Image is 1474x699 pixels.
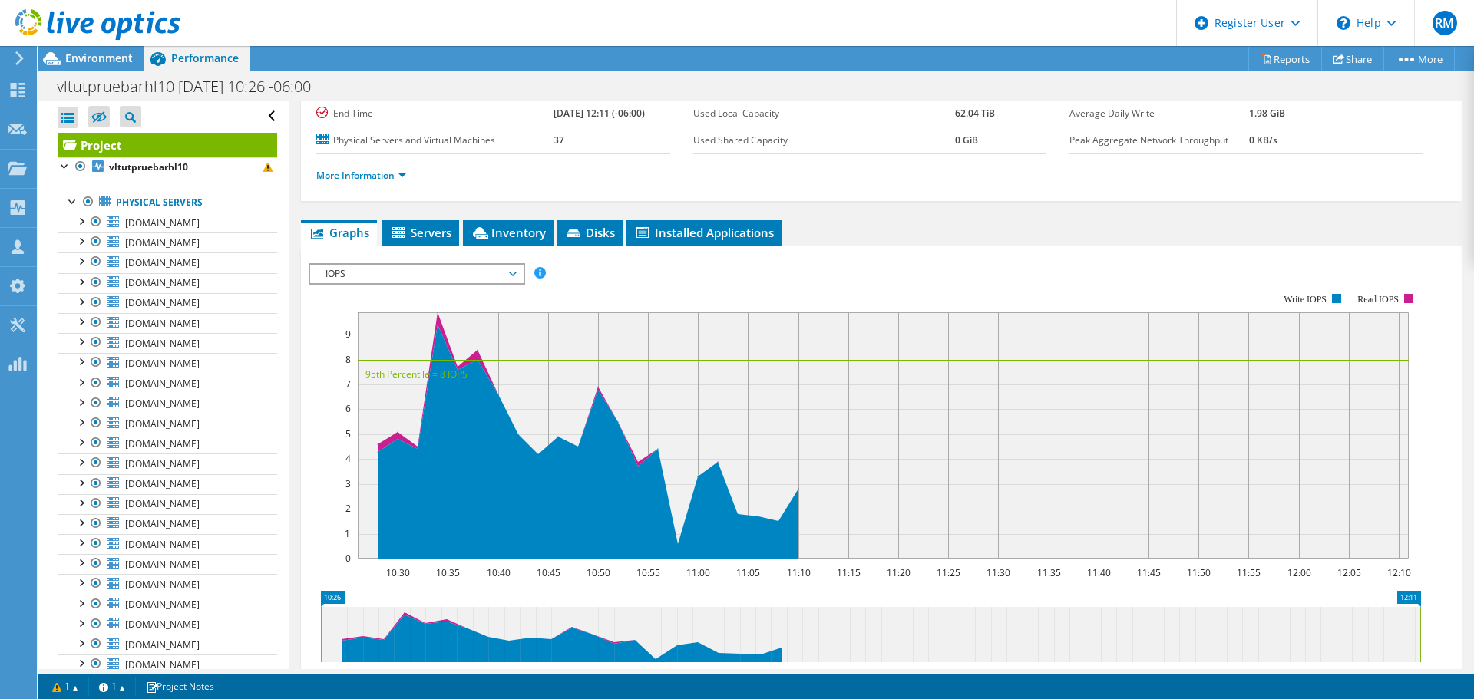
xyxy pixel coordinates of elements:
[58,252,277,272] a: [DOMAIN_NAME]
[58,514,277,534] a: [DOMAIN_NAME]
[854,667,877,680] text: 11:18
[58,434,277,453] a: [DOMAIN_NAME]
[125,216,200,229] span: [DOMAIN_NAME]
[487,566,511,579] text: 10:40
[318,265,515,283] span: IOPS
[787,566,811,579] text: 11:10
[58,595,277,615] a: [DOMAIN_NAME]
[955,107,995,120] b: 62.04 TiB
[1136,667,1160,680] text: 11:45
[1199,667,1223,680] text: 11:51
[1011,667,1035,680] text: 11:33
[125,337,200,350] span: [DOMAIN_NAME]
[386,566,410,579] text: 10:30
[58,133,277,157] a: Project
[125,397,200,410] span: [DOMAIN_NAME]
[171,51,239,65] span: Performance
[345,378,351,391] text: 7
[109,160,188,173] b: vltutpruebarhl10
[1105,667,1129,680] text: 11:42
[58,654,277,674] a: [DOMAIN_NAME]
[822,667,846,680] text: 11:15
[571,667,595,680] text: 10:51
[88,677,136,696] a: 1
[125,457,200,470] span: [DOMAIN_NAME]
[1237,566,1261,579] text: 11:55
[1043,667,1066,680] text: 11:36
[345,452,351,465] text: 4
[58,333,277,353] a: [DOMAIN_NAME]
[125,236,200,249] span: [DOMAIN_NAME]
[125,377,200,390] span: [DOMAIN_NAME]
[382,667,406,680] text: 10:33
[58,534,277,554] a: [DOMAIN_NAME]
[666,667,689,680] text: 11:00
[58,615,277,635] a: [DOMAIN_NAME]
[125,618,200,631] span: [DOMAIN_NAME]
[693,106,955,121] label: Used Local Capacity
[837,566,861,579] text: 11:15
[1337,16,1350,30] svg: \n
[125,517,200,530] span: [DOMAIN_NAME]
[58,635,277,654] a: [DOMAIN_NAME]
[345,353,351,366] text: 8
[1248,47,1322,71] a: Reports
[125,598,200,611] span: [DOMAIN_NAME]
[365,368,468,381] text: 95th Percentile = 8 IOPS
[587,566,610,579] text: 10:50
[58,394,277,414] a: [DOMAIN_NAME]
[125,477,200,490] span: [DOMAIN_NAME]
[1069,106,1249,121] label: Average Daily Write
[1325,667,1349,680] text: 12:03
[125,538,200,551] span: [DOMAIN_NAME]
[729,667,752,680] text: 11:06
[791,667,815,680] text: 11:12
[1358,294,1400,305] text: Read IOPS
[414,667,438,680] text: 10:36
[125,437,200,450] span: [DOMAIN_NAME]
[135,677,225,696] a: Project Notes
[937,566,960,579] text: 11:25
[885,667,909,680] text: 11:21
[554,134,564,147] b: 37
[1249,107,1285,120] b: 1.98 GiB
[58,414,277,434] a: [DOMAIN_NAME]
[636,566,660,579] text: 10:55
[125,497,200,510] span: [DOMAIN_NAME]
[58,494,277,514] a: [DOMAIN_NAME]
[58,232,277,252] a: [DOMAIN_NAME]
[565,225,615,240] span: Disks
[508,667,532,680] text: 10:45
[58,213,277,232] a: [DOMAIN_NAME]
[1321,47,1384,71] a: Share
[125,638,200,651] span: [DOMAIN_NAME]
[58,574,277,594] a: [DOMAIN_NAME]
[345,527,350,540] text: 1
[58,474,277,494] a: [DOMAIN_NAME]
[320,667,344,680] text: 10:27
[125,558,200,571] span: [DOMAIN_NAME]
[58,353,277,373] a: [DOMAIN_NAME]
[1387,566,1411,579] text: 12:10
[309,225,369,240] span: Graphs
[345,328,351,341] text: 9
[1357,667,1380,680] text: 12:06
[58,554,277,574] a: [DOMAIN_NAME]
[316,106,554,121] label: End Time
[955,134,978,147] b: 0 GiB
[125,317,200,330] span: [DOMAIN_NAME]
[436,566,460,579] text: 10:35
[477,667,501,680] text: 10:42
[58,273,277,293] a: [DOMAIN_NAME]
[697,667,721,680] text: 11:03
[125,417,200,430] span: [DOMAIN_NAME]
[1168,667,1191,680] text: 11:48
[125,357,200,370] span: [DOMAIN_NAME]
[540,667,563,680] text: 10:48
[1087,566,1111,579] text: 11:40
[537,566,560,579] text: 10:45
[125,296,200,309] span: [DOMAIN_NAME]
[125,256,200,269] span: [DOMAIN_NAME]
[345,427,351,440] text: 5
[987,566,1010,579] text: 11:30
